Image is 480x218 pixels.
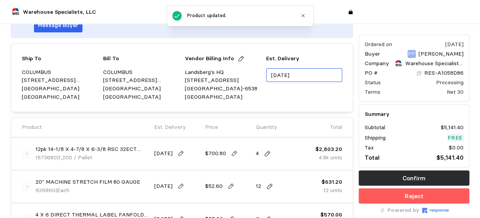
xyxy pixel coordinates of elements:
p: PO # [364,69,377,77]
p: Est. Delivery [266,54,342,63]
p: [STREET_ADDRESS] [185,76,261,85]
p: $631.20 [322,178,342,186]
p: 20" MACHINE STRETCH FILM 80 GAUGE [36,178,140,186]
p: 12 [256,182,261,191]
p: Free [448,134,462,142]
div: Processing [436,79,464,87]
button: Message Buyer [34,19,82,32]
p: Vendor Billing Info [185,54,234,63]
p: [STREET_ADDRESS][PERSON_NAME] [22,76,98,85]
img: svg%3e [22,148,33,159]
div: Ordered on [364,40,392,48]
span: | Each [55,187,69,194]
p: Total [330,123,342,131]
span: 1573680 [36,154,57,161]
h5: Summary [364,110,464,118]
p: Ship To [22,54,41,63]
p: Tax [364,144,373,152]
p: $5,141.40 [441,123,464,132]
p: Warehouse Specialists, LLC [23,8,96,16]
p: Buyer [364,50,380,58]
p: [GEOGRAPHIC_DATA] [22,85,98,93]
div: [DATE] [445,40,464,48]
p: [PERSON_NAME] [419,50,464,58]
input: MM/DD/YYYY [266,68,342,82]
p: $2,803.20 [315,145,342,154]
p: Price [205,123,218,131]
p: COLUMBUS [103,68,179,77]
p: Product [22,123,42,131]
p: Message Buyer [38,21,78,30]
p: [STREET_ADDRESS][PERSON_NAME] [103,76,179,85]
p: Bill To [103,54,119,63]
button: Confirm [359,170,469,186]
p: [GEOGRAPHIC_DATA] [103,93,179,101]
p: Confirm [402,173,425,183]
img: svg%3e [22,181,33,192]
p: Quantity [256,123,277,131]
p: [GEOGRAPHIC_DATA]-6538 [185,85,261,93]
p: 4.8k units [315,154,342,162]
p: [GEOGRAPHIC_DATA] [185,93,261,101]
p: 12pk 14-1/8 X 4-7/8 X 6-3/8 RSC 32ECT Kraft [36,145,149,154]
p: [DATE] [154,149,173,158]
p: Powered by [388,206,419,215]
button: Reject [359,188,469,204]
p: Total [364,153,379,162]
p: Warehouse Specialists, LLC [405,59,464,68]
p: Est. Delivery [154,123,186,131]
span: 626860 [36,187,55,194]
p: COLUMBUS [22,68,98,77]
div: Product updated. [187,12,297,19]
p: RES-A1058D86 [424,69,464,77]
div: Terms [364,88,380,96]
p: Company [364,59,389,68]
p: Landsberg's HQ [185,68,261,77]
p: [GEOGRAPHIC_DATA] [22,93,98,101]
img: Response Logo [422,208,449,213]
p: $0.00 [449,144,464,152]
p: PP [408,50,415,58]
p: $52.60 [205,182,223,191]
p: $700.80 [205,149,226,158]
p: [DATE] [154,182,173,191]
div: Status [364,79,380,87]
p: [GEOGRAPHIC_DATA] [103,85,179,93]
p: Shipping [364,134,385,142]
p: Subtotal [364,123,385,132]
p: Reject [405,191,423,201]
p: 12 units [322,186,342,195]
div: Net 30 [447,88,464,96]
p: 4 [256,149,259,158]
p: $5,141.40 [436,153,464,162]
span: | 1,200 / Pallet [57,154,92,161]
